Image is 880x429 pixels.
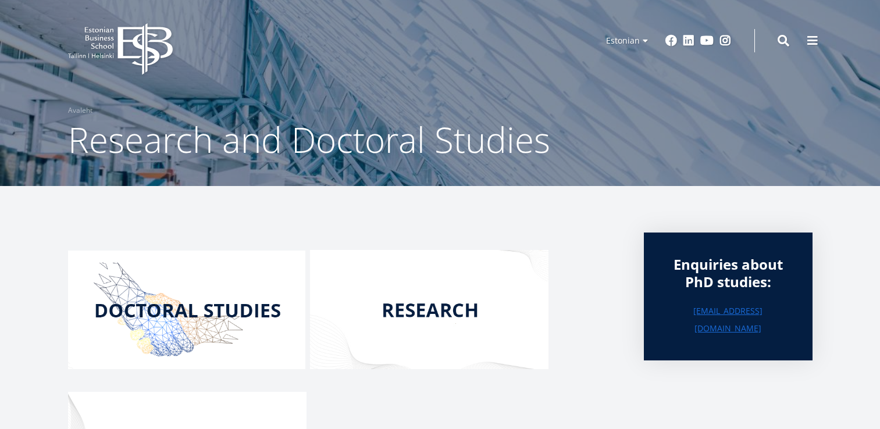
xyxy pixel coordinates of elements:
a: Youtube [700,35,714,47]
a: [EMAIL_ADDRESS][DOMAIN_NAME] [667,302,789,337]
a: Facebook [665,35,677,47]
span: Research and Doctoral Studies [68,116,550,163]
a: Avaleht [68,105,92,116]
a: Linkedin [683,35,694,47]
a: Instagram [719,35,731,47]
div: Enquiries about PhD studies: [667,256,789,291]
